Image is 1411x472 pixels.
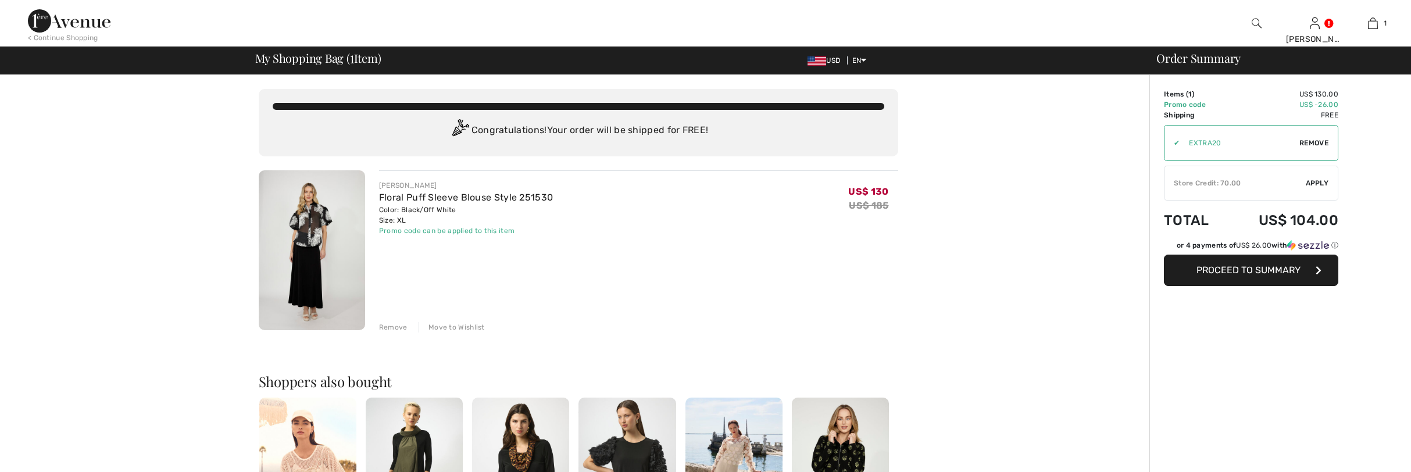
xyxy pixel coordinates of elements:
[1287,240,1329,251] img: Sezzle
[1164,178,1306,188] div: Store Credit: 70.00
[1164,89,1227,99] td: Items ( )
[1164,110,1227,120] td: Shipping
[1310,16,1320,30] img: My Info
[1344,16,1401,30] a: 1
[808,56,826,66] img: US Dollar
[1227,99,1338,110] td: US$ -26.00
[1227,110,1338,120] td: Free
[379,322,408,332] div: Remove
[848,186,888,197] span: US$ 130
[419,322,485,332] div: Move to Wishlist
[1164,255,1338,286] button: Proceed to Summary
[28,9,110,33] img: 1ère Avenue
[1299,138,1328,148] span: Remove
[379,180,553,191] div: [PERSON_NAME]
[379,226,553,236] div: Promo code can be applied to this item
[1384,18,1387,28] span: 1
[350,49,354,65] span: 1
[1227,89,1338,99] td: US$ 130.00
[1227,201,1338,240] td: US$ 104.00
[273,119,884,142] div: Congratulations! Your order will be shipped for FREE!
[259,170,365,330] img: Floral Puff Sleeve Blouse Style 251530
[1310,17,1320,28] a: Sign In
[1188,90,1192,98] span: 1
[259,374,898,388] h2: Shoppers also bought
[1286,33,1343,45] div: [PERSON_NAME]
[1164,138,1180,148] div: ✔
[852,56,867,65] span: EN
[255,52,381,64] span: My Shopping Bag ( Item)
[1180,126,1299,160] input: Promo code
[1368,16,1378,30] img: My Bag
[849,200,888,211] s: US$ 185
[448,119,471,142] img: Congratulation2.svg
[1252,16,1262,30] img: search the website
[1164,201,1227,240] td: Total
[1177,240,1338,251] div: or 4 payments of with
[808,56,845,65] span: USD
[28,33,98,43] div: < Continue Shopping
[1306,178,1329,188] span: Apply
[1164,99,1227,110] td: Promo code
[379,205,553,226] div: Color: Black/Off White Size: XL
[1164,240,1338,255] div: or 4 payments ofUS$ 26.00withSezzle Click to learn more about Sezzle
[1196,264,1301,276] span: Proceed to Summary
[1142,52,1404,64] div: Order Summary
[379,192,553,203] a: Floral Puff Sleeve Blouse Style 251530
[1236,241,1271,249] span: US$ 26.00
